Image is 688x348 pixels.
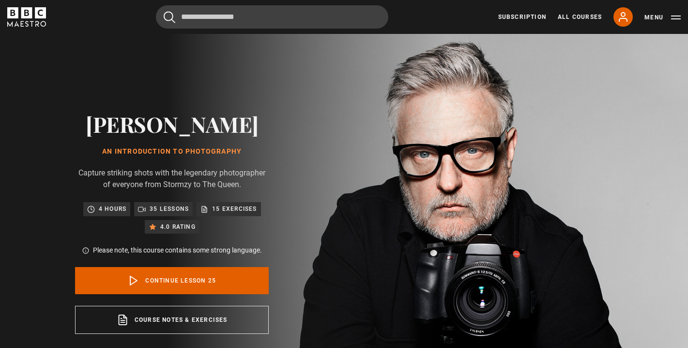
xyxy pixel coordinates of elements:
[7,7,46,27] svg: BBC Maestro
[150,204,189,214] p: 35 lessons
[644,13,681,22] button: Toggle navigation
[99,204,126,214] p: 4 hours
[75,167,269,190] p: Capture striking shots with the legendary photographer of everyone from Stormzy to The Queen.
[75,306,269,334] a: Course notes & exercises
[75,148,269,156] h1: An Introduction to Photography
[160,222,196,232] p: 4.0 rating
[558,13,602,21] a: All Courses
[212,204,257,214] p: 15 exercises
[75,111,269,136] h2: [PERSON_NAME]
[75,267,269,294] a: Continue lesson 25
[498,13,546,21] a: Subscription
[164,11,175,23] button: Submit the search query
[93,245,262,255] p: Please note, this course contains some strong language.
[156,5,388,29] input: Search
